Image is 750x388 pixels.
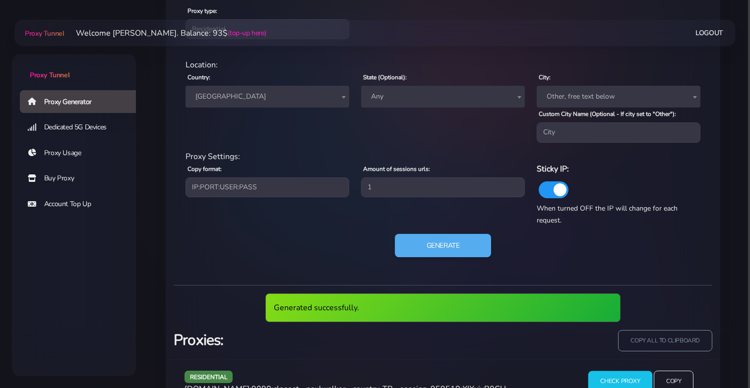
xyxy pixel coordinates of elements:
a: Account Top Up [20,193,144,216]
a: Proxy Tunnel [23,25,64,41]
a: Logout [695,24,723,42]
label: Proxy type: [187,6,217,15]
span: Any [367,90,519,104]
a: Proxy Tunnel [12,54,136,80]
iframe: Webchat Widget [604,226,738,376]
h6: Sticky IP: [537,163,700,175]
label: Copy format: [187,165,222,173]
label: State (Optional): [363,73,407,82]
div: Location: [180,59,706,71]
a: Dedicated 5G Devices [20,116,144,139]
span: Other, free text below [543,90,694,104]
label: Amount of sessions urls: [363,165,430,173]
button: Generate [395,234,492,258]
h3: Proxies: [174,330,437,350]
span: residential [185,371,233,383]
span: Turkey [186,86,349,108]
label: Custom City Name (Optional - If city set to "Other"): [539,110,676,118]
label: City: [539,73,551,82]
span: When turned OFF the IP will change for each request. [537,204,678,225]
div: Proxy Settings: [180,151,706,163]
a: Proxy Usage [20,142,144,165]
input: City [537,122,700,142]
a: Buy Proxy [20,167,144,190]
li: Welcome [PERSON_NAME]. Balance: 93$ [64,27,266,39]
a: (top-up here) [228,28,266,38]
span: Proxy Tunnel [30,70,69,80]
span: Turkey [191,90,343,104]
div: Generated successfully. [265,293,621,322]
label: Country: [187,73,210,82]
a: Proxy Generator [20,90,144,113]
span: Other, free text below [537,86,700,108]
span: Any [361,86,525,108]
span: Proxy Tunnel [25,29,64,38]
